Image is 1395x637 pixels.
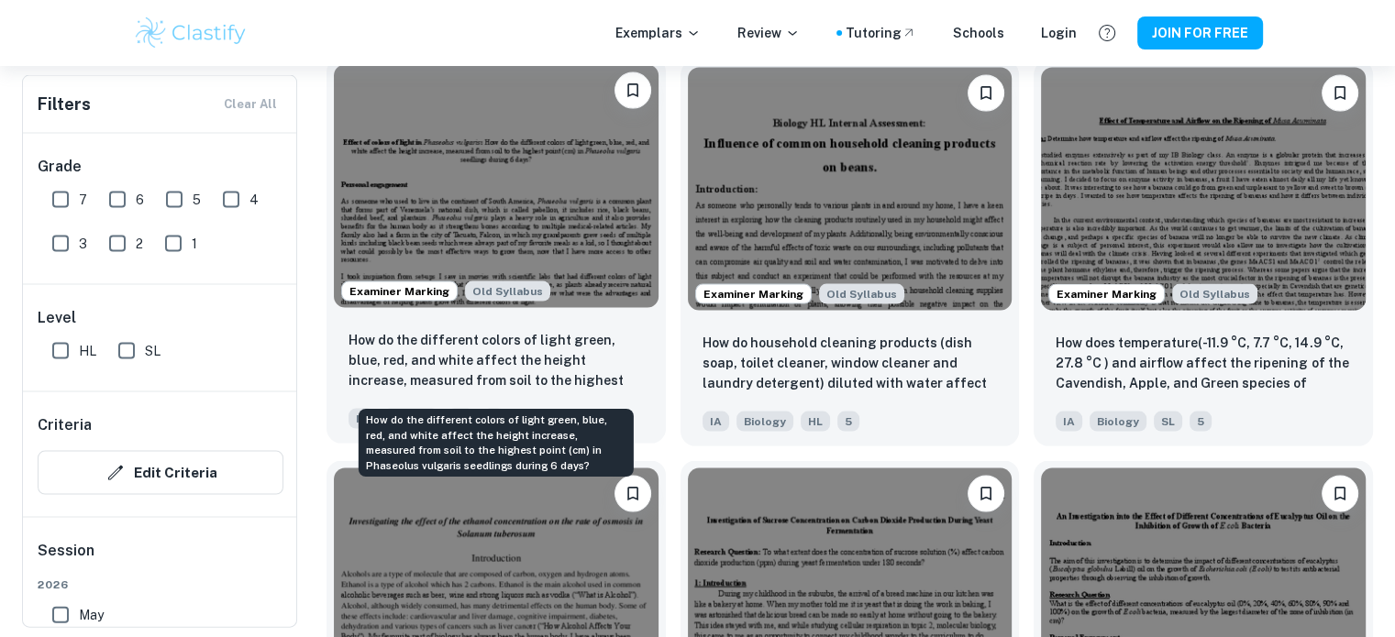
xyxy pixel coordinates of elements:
div: How do the different colors of light green, blue, red, and white affect the height increase, meas... [359,409,634,477]
button: Help and Feedback [1091,17,1123,49]
img: Biology IA example thumbnail: How do the different colors of light gre [334,65,659,308]
span: IA [349,409,375,429]
span: 3 [79,234,87,254]
button: Please log in to bookmark exemplars [968,476,1004,512]
span: May [79,605,104,625]
div: Starting from the May 2025 session, the Biology IA requirements have changed. It's OK to refer to... [465,281,550,302]
a: Examiner MarkingStarting from the May 2025 session, the Biology IA requirements have changed. It'... [1034,60,1373,446]
a: Login [1041,23,1077,43]
button: Please log in to bookmark exemplars [614,476,651,512]
span: 2026 [38,577,283,593]
h6: Criteria [38,414,92,436]
span: Old Syllabus [465,281,550,302]
p: How does temperature(-11.9 °C, 7.7 °C, 14.9 °C, 27.8 °C ) and airflow affect the ripening of the ... [1056,333,1351,395]
span: 5 [1190,412,1212,432]
span: Biology [1090,412,1146,432]
a: Schools [953,23,1004,43]
span: IA [703,412,729,432]
p: Review [737,23,800,43]
div: Starting from the May 2025 session, the Biology IA requirements have changed. It's OK to refer to... [1172,284,1257,304]
span: Biology [736,412,793,432]
button: JOIN FOR FREE [1137,16,1263,49]
h6: Session [38,540,283,577]
span: Old Syllabus [819,284,904,304]
h6: Filters [38,92,91,117]
h6: Level [38,307,283,329]
button: Please log in to bookmark exemplars [1322,476,1358,512]
span: Examiner Marking [342,283,457,300]
span: Examiner Marking [696,286,811,302]
p: Exemplars [615,23,701,43]
span: 7 [79,190,87,210]
button: Please log in to bookmark exemplars [614,72,651,109]
span: 5 [193,190,201,210]
button: Edit Criteria [38,451,283,495]
button: Please log in to bookmark exemplars [968,75,1004,112]
span: 6 [136,190,144,210]
span: Examiner Marking [1049,286,1164,302]
img: Biology IA example thumbnail: How does temperature(-11.9 °C, 7.7 °C, [1041,68,1366,311]
span: SL [1154,412,1182,432]
span: Old Syllabus [1172,284,1257,304]
span: HL [79,341,96,361]
a: Examiner MarkingStarting from the May 2025 session, the Biology IA requirements have changed. It'... [681,60,1020,446]
button: Please log in to bookmark exemplars [1322,75,1358,112]
a: Tutoring [846,23,916,43]
span: 1 [192,234,197,254]
p: How do household cleaning products (dish soap, toilet cleaner, window cleaner and laundry deterge... [703,333,998,395]
h6: Grade [38,156,283,178]
div: Starting from the May 2025 session, the Biology IA requirements have changed. It's OK to refer to... [819,284,904,304]
span: 5 [837,412,859,432]
span: HL [801,412,830,432]
p: How do the different colors of light green, blue, red, and white affect the height increase, meas... [349,330,644,392]
img: Clastify logo [133,15,249,51]
a: Examiner MarkingStarting from the May 2025 session, the Biology IA requirements have changed. It'... [327,60,666,446]
span: 4 [249,190,259,210]
span: 2 [136,234,143,254]
img: Biology IA example thumbnail: How do household cleaning products (dish [688,68,1013,311]
span: SL [145,341,161,361]
span: IA [1056,412,1082,432]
